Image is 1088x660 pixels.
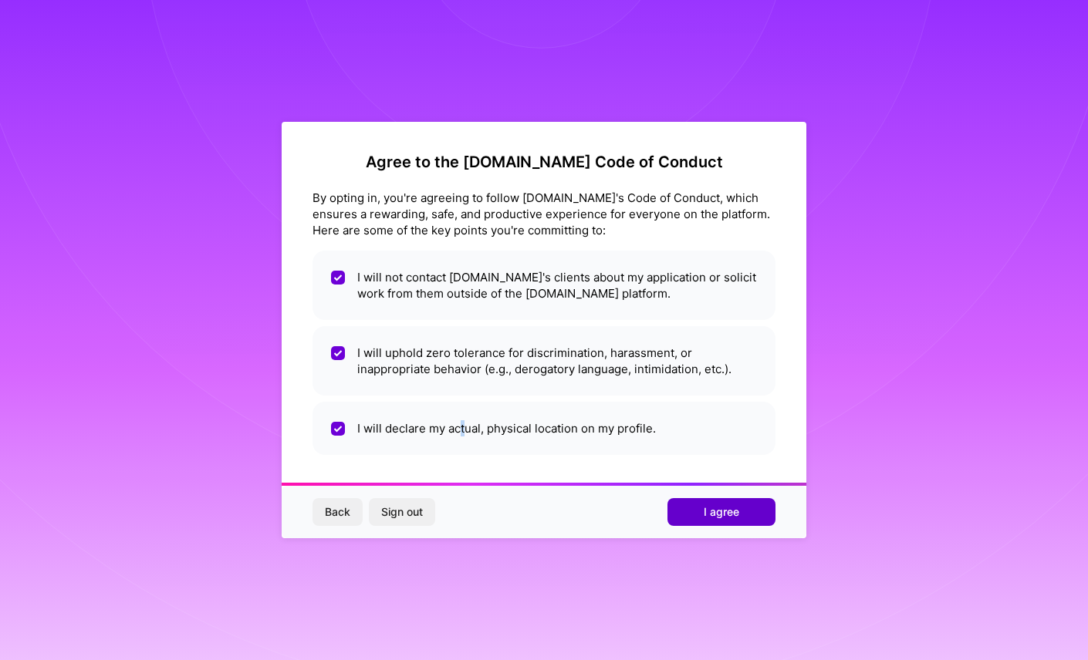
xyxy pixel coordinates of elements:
[313,326,775,396] li: I will uphold zero tolerance for discrimination, harassment, or inappropriate behavior (e.g., der...
[313,251,775,320] li: I will not contact [DOMAIN_NAME]'s clients about my application or solicit work from them outside...
[313,498,363,526] button: Back
[704,504,739,520] span: I agree
[313,153,775,171] h2: Agree to the [DOMAIN_NAME] Code of Conduct
[313,402,775,455] li: I will declare my actual, physical location on my profile.
[667,498,775,526] button: I agree
[313,190,775,238] div: By opting in, you're agreeing to follow [DOMAIN_NAME]'s Code of Conduct, which ensures a rewardin...
[369,498,435,526] button: Sign out
[381,504,423,520] span: Sign out
[325,504,350,520] span: Back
